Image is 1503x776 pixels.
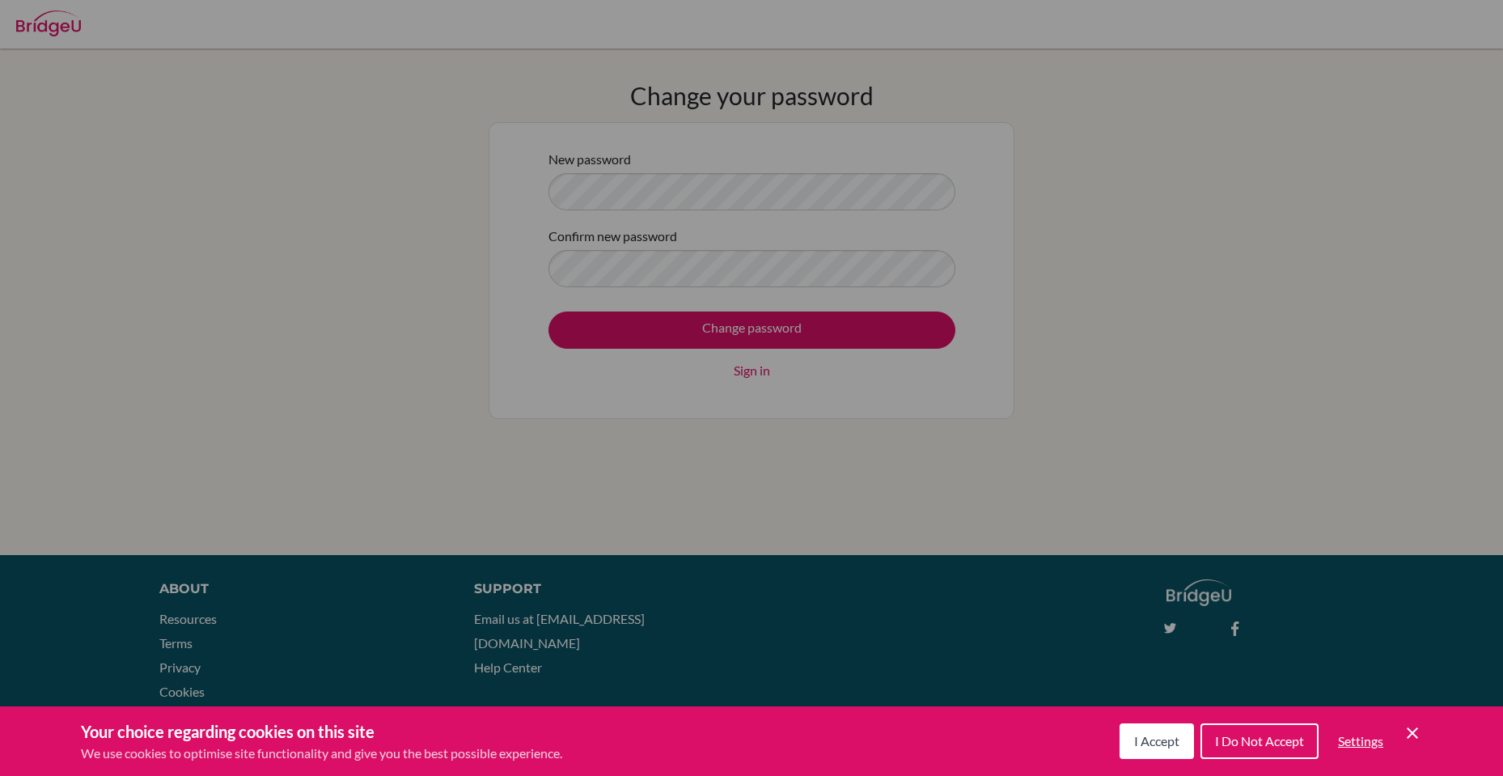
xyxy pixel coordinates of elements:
[1134,733,1179,748] span: I Accept
[1403,723,1422,743] button: Save and close
[1338,733,1383,748] span: Settings
[1325,725,1396,757] button: Settings
[1200,723,1319,759] button: I Do Not Accept
[81,744,562,763] p: We use cookies to optimise site functionality and give you the best possible experience.
[1120,723,1194,759] button: I Accept
[81,719,562,744] h3: Your choice regarding cookies on this site
[1215,733,1304,748] span: I Do Not Accept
